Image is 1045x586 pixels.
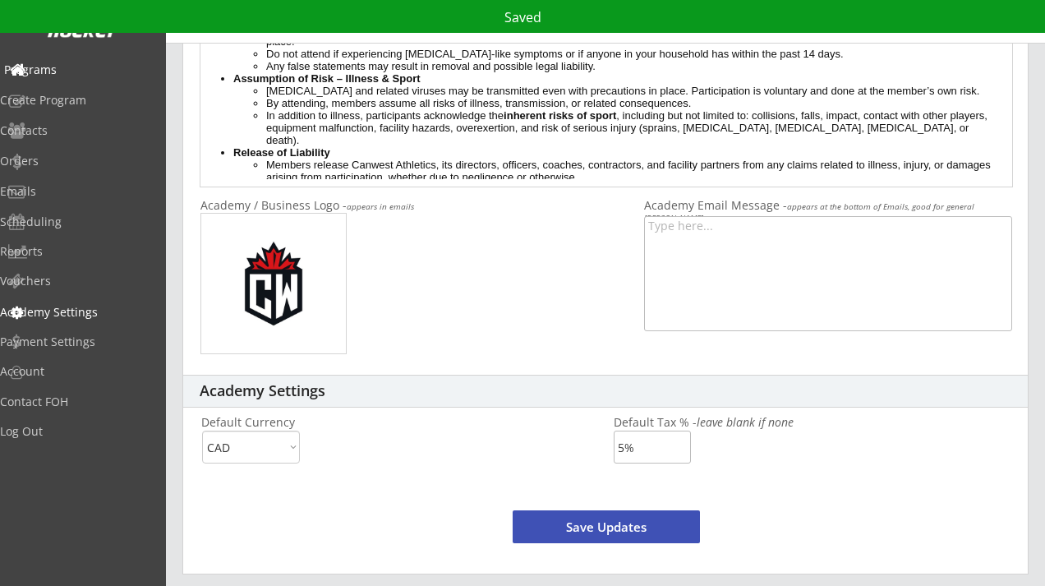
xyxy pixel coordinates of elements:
[66,175,803,200] li: Members release Canwest Athletics, its directors, officers, coaches, contractors, and facility pa...
[513,510,700,543] button: Save Updates
[33,163,130,175] strong: Release of Liability
[66,101,803,113] li: [MEDICAL_DATA] and related viruses may be transmitted even with precautions in place. Participati...
[33,89,220,101] strong: Assumption of Risk – Illness & Sport
[644,200,1012,223] div: Academy Email Message -
[66,64,803,76] li: Do not attend if experiencing [MEDICAL_DATA]-like symptoms or if anyone in your household has wit...
[644,201,977,224] em: appears at the bottom of Emails, good for general [PERSON_NAME]
[614,417,813,428] div: Default Tax % -
[33,27,179,39] strong: Health & Safety Commitment
[697,414,794,430] em: leave blank if none
[303,126,416,138] strong: inherent risks of sport
[4,64,152,76] div: Programs
[66,39,803,64] li: All athletes, parents, coaches, volunteers, and spectators must follow AHS, government, facility,...
[200,200,444,211] div: Academy / Business Logo -
[201,417,300,428] div: Default Currency
[66,126,803,163] li: In addition to illness, participants acknowledge the , including but not limited to: collisions, ...
[66,76,803,89] li: Any false statements may result in removal and possible legal liability.
[66,113,803,126] li: By attending, members assume all risks of illness, transmission, or related consequences.
[347,201,414,212] em: appears in emails
[200,382,434,400] div: Academy Settings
